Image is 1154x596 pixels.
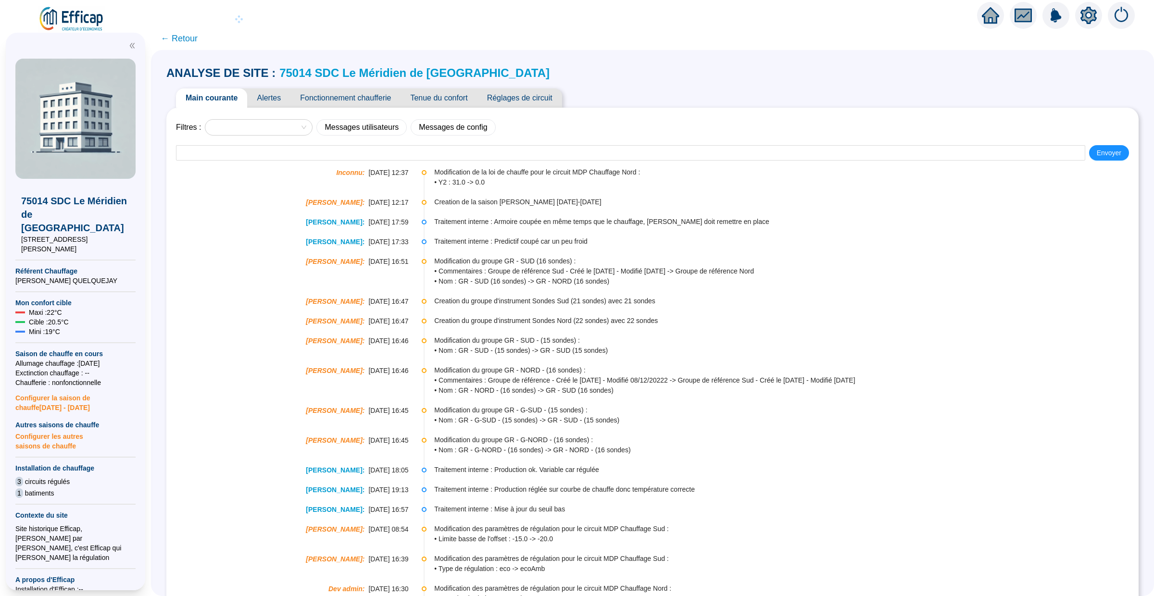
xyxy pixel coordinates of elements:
[434,534,1138,544] span: • Limite basse de l'offset : -15.0 -> -20.0
[316,119,407,136] button: Messages utilisateurs
[434,236,1138,247] span: Traitement interne : Predictif coupé car un peu froid
[368,554,408,564] span: [DATE] 16:39
[434,266,1138,276] span: • Commentaires : Groupe de référence Sud - Créé le [DATE] - Modifié [DATE] -> Groupe de référence...
[306,554,364,564] span: [PERSON_NAME] :
[15,584,136,594] span: Installation d'Efficap : --
[247,88,290,108] span: Alertes
[434,217,1138,227] span: Traitement interne : Armoire coupée en même temps que le chauffage, [PERSON_NAME] doit remettre e...
[279,66,550,79] a: 75014 SDC Le Méridien de [GEOGRAPHIC_DATA]
[29,308,62,317] span: Maxi : 22 °C
[434,435,1138,445] span: Modification du groupe GR - G-NORD - (16 sondes) :
[368,168,408,178] span: [DATE] 12:37
[434,385,1138,396] span: • Nom : GR - NORD - (16 sondes) -> GR - SUD (16 sondes)
[15,349,136,359] span: Saison de chauffe en cours
[368,584,408,594] span: [DATE] 16:30
[15,420,136,430] span: Autres saisons de chauffe
[434,584,1138,594] span: Modification des paramètres de régulation pour le circuit MDP Chauffage Nord :
[368,485,408,495] span: [DATE] 19:13
[15,524,136,562] div: Site historique Efficap, [PERSON_NAME] par [PERSON_NAME], c'est Efficap qui [PERSON_NAME] la régu...
[176,122,201,133] span: Filtres :
[434,564,1138,574] span: • Type de régulation : eco -> ecoAmb
[15,463,136,473] span: Installation de chauffage
[368,406,408,416] span: [DATE] 16:45
[434,346,1138,356] span: • Nom : GR - SUD - (15 sondes) -> GR - SUD (15 sondes)
[306,336,364,346] span: [PERSON_NAME] :
[368,316,408,326] span: [DATE] 16:47
[368,435,408,446] span: [DATE] 16:45
[434,484,1138,495] span: Traitement interne : Production réglée sur courbe de chauffe donc température correcte
[401,88,477,108] span: Tenue du confort
[434,524,1138,534] span: Modification des paramètres de régulation pour le circuit MDP Chauffage Sud :
[328,584,364,594] span: Dev admin :
[434,445,1138,455] span: • Nom : GR - G-NORD - (16 sondes) -> GR - NORD - (16 sondes)
[290,88,401,108] span: Fonctionnement chaufferie
[15,477,23,486] span: 3
[306,505,364,515] span: [PERSON_NAME] :
[434,296,1138,306] span: Creation du groupe d'instrument Sondes Sud (21 sondes) avec 21 sondes
[434,504,1138,514] span: Traitement interne : Mise à jour du seuil bas
[306,524,364,534] span: [PERSON_NAME] :
[21,194,130,235] span: 75014 SDC Le Méridien de [GEOGRAPHIC_DATA]
[434,276,1138,286] span: • Nom : GR - SUD (16 sondes) -> GR - NORD (16 sondes)
[306,198,364,208] span: [PERSON_NAME] :
[368,257,408,267] span: [DATE] 16:51
[25,488,54,498] span: batiments
[15,368,136,378] span: Exctinction chauffage : --
[368,237,408,247] span: [DATE] 17:33
[1089,145,1129,161] button: Envoyer
[306,316,364,326] span: [PERSON_NAME] :
[15,266,136,276] span: Référent Chauffage
[29,317,69,327] span: Cible : 20.5 °C
[1015,7,1032,24] span: fund
[434,335,1138,346] span: Modification du groupe GR - SUD - (15 sondes) :
[434,554,1138,564] span: Modification des paramètres de régulation pour le circuit MDP Chauffage Sud :
[29,327,60,336] span: Mini : 19 °C
[306,297,364,307] span: [PERSON_NAME] :
[434,316,1138,326] span: Creation du groupe d'instrument Sondes Nord (22 sondes) avec 22 sondes
[21,235,130,254] span: [STREET_ADDRESS][PERSON_NAME]
[306,366,364,376] span: [PERSON_NAME] :
[982,7,999,24] span: home
[368,505,408,515] span: [DATE] 16:57
[434,197,1138,207] span: Creation de la saison [PERSON_NAME] [DATE]-[DATE]
[15,387,136,412] span: Configurer la saison de chauffe [DATE] - [DATE]
[434,256,1138,266] span: Modification du groupe GR - SUD (16 sondes) :
[15,378,136,387] span: Chaufferie : non fonctionnelle
[15,430,136,451] span: Configurer les autres saisons de chauffe
[434,177,1138,187] span: • Y2 : 31.0 -> 0.0
[166,65,276,81] span: ANALYSE DE SITE :
[306,217,364,227] span: [PERSON_NAME] :
[15,575,136,584] span: A propos d'Efficap
[368,198,408,208] span: [DATE] 12:17
[434,365,1138,375] span: Modification du groupe GR - NORD - (16 sondes) :
[1097,148,1121,158] span: Envoyer
[306,237,364,247] span: [PERSON_NAME] :
[161,32,198,45] span: ← Retour
[306,465,364,475] span: [PERSON_NAME] :
[434,465,1138,475] span: Traitement interne : Production ok. Variable car régulée
[1080,7,1097,24] span: setting
[15,510,136,520] span: Contexte du site
[368,336,408,346] span: [DATE] 16:46
[434,405,1138,415] span: Modification du groupe GR - G-SUD - (15 sondes) :
[368,366,408,376] span: [DATE] 16:46
[129,42,136,49] span: double-left
[477,88,562,108] span: Réglages de circuit
[368,217,408,227] span: [DATE] 17:59
[368,524,408,534] span: [DATE] 08:54
[434,375,1138,385] span: • Commentaires : Groupe de référence - Créé le [DATE] - Modifié 08/12/20222 -> Groupe de référenc...
[1042,2,1069,29] img: alerts
[176,88,247,108] span: Main courante
[368,297,408,307] span: [DATE] 16:47
[15,276,136,286] span: [PERSON_NAME] QUELQUEJAY
[38,6,105,33] img: efficap energie logo
[306,435,364,446] span: [PERSON_NAME] :
[434,415,1138,425] span: • Nom : GR - G-SUD - (15 sondes) -> GR - SUD - (15 sondes)
[15,359,136,368] span: Allumage chauffage : [DATE]
[368,465,408,475] span: [DATE] 18:05
[411,119,495,136] button: Messages de config
[336,168,364,178] span: Inconnu :
[306,257,364,267] span: [PERSON_NAME] :
[306,406,364,416] span: [PERSON_NAME] :
[15,488,23,498] span: 1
